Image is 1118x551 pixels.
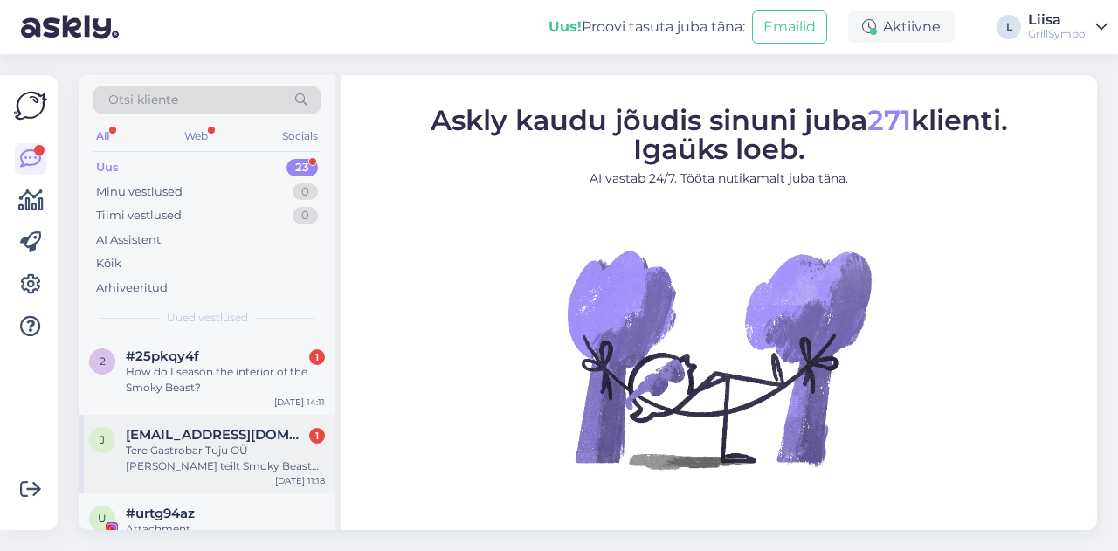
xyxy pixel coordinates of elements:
div: Kõik [96,255,121,272]
div: Aktiivne [848,11,955,43]
div: GrillSymbol [1028,27,1088,41]
span: u [98,512,107,525]
div: 1 [309,428,325,444]
div: AI Assistent [96,231,161,249]
div: Web [181,125,211,148]
button: Emailid [752,10,827,44]
div: Liisa [1028,13,1088,27]
p: AI vastab 24/7. Tööta nutikamalt juba täna. [431,169,1008,188]
div: Proovi tasuta juba täna: [549,17,745,38]
img: No Chat active [562,202,876,516]
div: All [93,125,113,148]
div: Attachment [126,521,325,537]
span: jurgen@gastrobartuju.ee [126,427,307,443]
div: Uus [96,159,119,176]
div: 23 [286,159,318,176]
div: [DATE] 14:11 [274,396,325,409]
div: Arhiveeritud [96,279,168,297]
div: 0 [293,183,318,201]
div: L [997,15,1021,39]
div: Tere Gastrobar Tuju OÜ [PERSON_NAME] teilt Smoky Beast XL ahju ning 4 sondiga termomeetri. Ahjuga... [126,443,325,474]
img: Askly Logo [14,89,47,122]
span: 271 [867,103,911,137]
div: 1 [309,349,325,365]
div: How do I season the interior of the Smoky Beast? [126,364,325,396]
div: [DATE] 11:18 [275,474,325,487]
b: Uus! [549,18,582,35]
div: Socials [279,125,321,148]
span: #25pkqy4f [126,348,199,364]
span: Askly kaudu jõudis sinuni juba klienti. Igaüks loeb. [431,103,1008,166]
span: #urtg94az [126,506,195,521]
div: Minu vestlused [96,183,183,201]
span: Otsi kliente [108,91,178,109]
div: 0 [293,207,318,224]
span: j [100,433,105,446]
span: 2 [100,355,106,368]
a: LiisaGrillSymbol [1028,13,1108,41]
div: Tiimi vestlused [96,207,182,224]
span: Uued vestlused [167,310,248,326]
